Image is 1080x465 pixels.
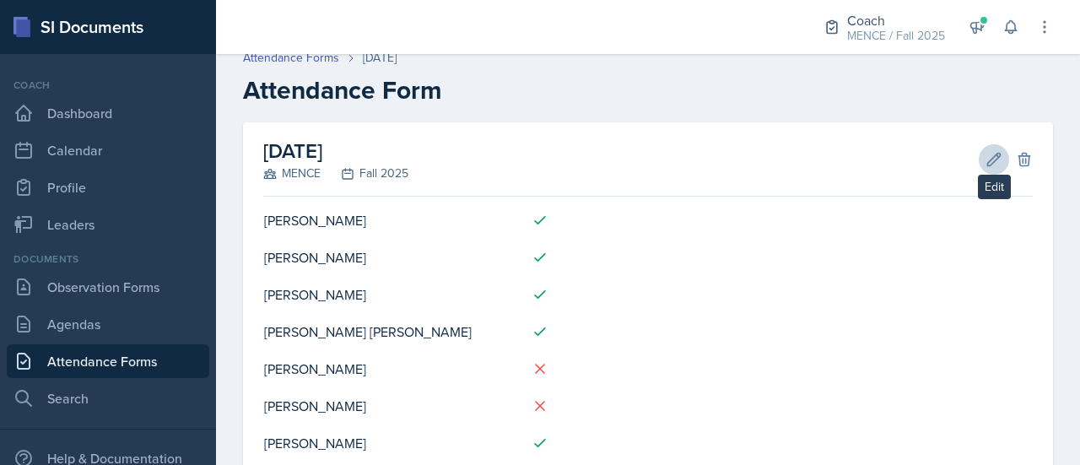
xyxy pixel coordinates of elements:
h2: [DATE] [263,136,408,166]
h2: Attendance Form [243,75,1053,105]
div: [DATE] [363,49,397,67]
div: Documents [7,251,209,267]
a: Search [7,381,209,415]
a: Calendar [7,133,209,167]
a: Profile [7,170,209,204]
td: [PERSON_NAME] [263,276,518,313]
td: [PERSON_NAME] [263,387,518,424]
a: Leaders [7,208,209,241]
a: Attendance Forms [7,344,209,378]
div: Coach [847,10,945,30]
a: Observation Forms [7,270,209,304]
div: Coach [7,78,209,93]
a: Attendance Forms [243,49,339,67]
button: Edit [979,144,1009,175]
div: MENCE / Fall 2025 [847,27,945,45]
td: [PERSON_NAME] [PERSON_NAME] [263,313,518,350]
td: [PERSON_NAME] [263,202,518,239]
td: [PERSON_NAME] [263,239,518,276]
td: [PERSON_NAME] [263,350,518,387]
a: Agendas [7,307,209,341]
a: Dashboard [7,96,209,130]
div: MENCE Fall 2025 [263,165,408,182]
td: [PERSON_NAME] [263,424,518,462]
